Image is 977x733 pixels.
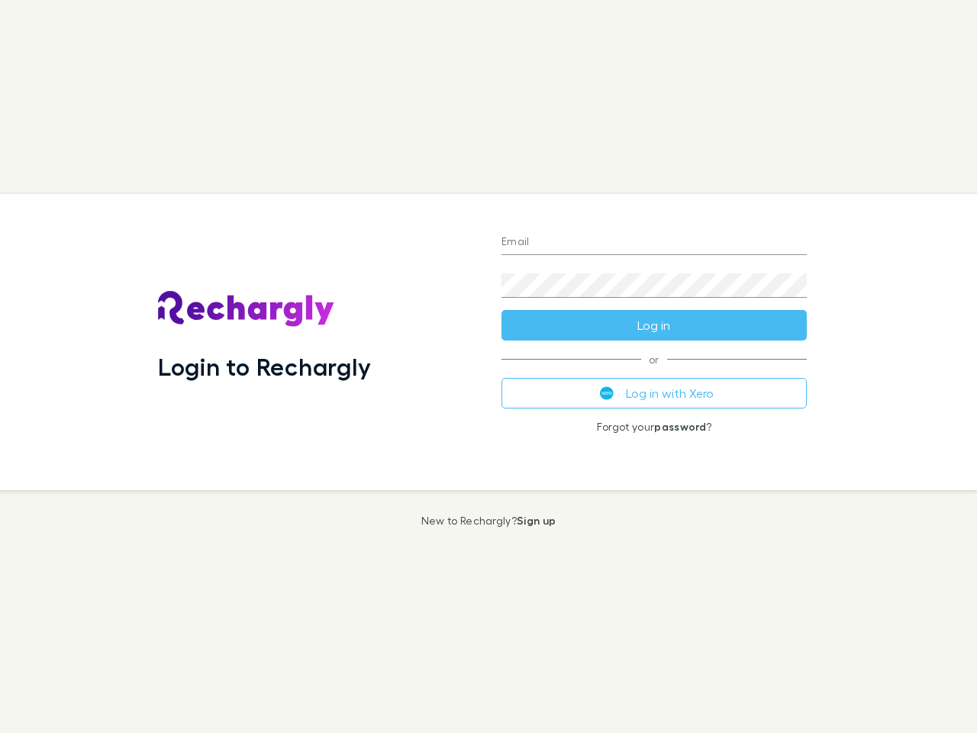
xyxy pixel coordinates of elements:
h1: Login to Rechargly [158,352,371,381]
img: Rechargly's Logo [158,291,335,328]
button: Log in with Xero [501,378,807,408]
a: password [654,420,706,433]
button: Log in [501,310,807,341]
span: or [501,359,807,360]
p: Forgot your ? [501,421,807,433]
p: New to Rechargly? [421,515,556,527]
a: Sign up [517,514,556,527]
img: Xero's logo [600,386,614,400]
